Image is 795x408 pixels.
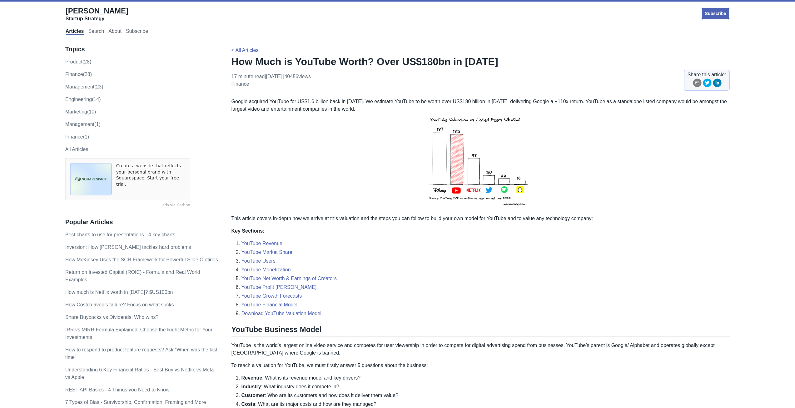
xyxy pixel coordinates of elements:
[241,383,730,390] li: : What industry does it compete in?
[231,362,730,369] p: To reach a valuation for YouTube, we must firstly answer 5 questions about the business:
[425,113,537,210] img: yt valuation comparison
[241,401,255,407] strong: Costs
[65,269,200,282] a: Return on Invested Capital (ROIC) - Formula and Real World Examples
[66,16,128,22] div: Startup Strategy
[241,249,292,255] a: YouTube Market Share
[65,244,191,250] a: Inversion: How [PERSON_NAME] tackles hard problems
[65,84,103,89] a: management(23)
[65,302,174,307] a: How Costco avoids failure? Focus on what sucks
[231,325,730,337] h2: YouTube Business Model
[65,257,218,262] a: How McKinsey Uses the SCR Framework for Powerful Slide Outlines
[241,241,282,246] a: YouTube Revenue
[241,285,317,290] a: YouTube Profit [PERSON_NAME]
[65,59,92,64] a: product(28)
[65,97,101,102] a: engineering(14)
[241,267,291,272] a: YouTube Monetization
[283,74,311,79] span: | 40456 views
[688,71,726,78] span: Share this article:
[65,134,89,139] a: Finance(1)
[65,122,101,127] a: Management(1)
[241,400,730,408] li: : What are its major costs and how are they managed?
[241,375,262,380] strong: Revenue
[231,228,265,234] strong: Key Sections:
[231,73,311,88] p: 17 minute read | [DATE]
[231,215,730,222] p: This article covers in-depth how we arrive at this valuation and the steps you can follow to buil...
[126,28,148,35] a: Subscribe
[65,218,218,226] h3: Popular Articles
[701,7,730,20] a: Subscribe
[66,28,84,35] a: Articles
[713,78,722,89] button: linkedin
[703,78,712,89] button: twitter
[241,302,297,307] a: YouTube Financial Model
[65,290,173,295] a: How much is Netflix worth in [DATE]? $US100bn
[231,55,730,68] h1: How Much is YouTube Worth? Over US$180bn in [DATE]
[693,78,702,89] button: email
[65,327,212,340] a: IRR vs MIRR Formula Explained: Choose the Right Metric for Your Investments
[65,347,217,360] a: How to respond to product feature requests? Ask “When was the last time”
[241,258,276,264] a: YouTube Users
[65,367,214,380] a: Understanding 6 Key Financial Ratios - Best Buy vs Netflix vs Meta vs Apple
[108,28,122,35] a: About
[241,374,730,382] li: : What is its revenue model and key drivers?
[65,147,88,152] a: All Articles
[65,72,92,77] a: finance(28)
[66,6,128,22] a: [PERSON_NAME]Startup Strategy
[231,342,730,357] p: YouTube is the world’s largest online video service and competes for user viewership in order to ...
[65,387,170,392] a: REST API Basics - 4 Things you Need to Know
[241,392,730,399] li: : Who are its customers and how does it deliver them value?
[65,315,159,320] a: Share Buybacks vs Dividends: Who wins?
[241,393,265,398] strong: Customer
[241,293,302,299] a: YouTube Growth Forecasts
[65,203,190,208] a: ads via Carbon
[231,98,730,210] p: Google acquired YouTube for US$1.6 billion back in [DATE]. We estimate YouTube to be worth over U...
[231,81,249,87] a: finance
[65,232,175,237] a: Best charts to use for presentations - 4 key charts
[88,28,104,35] a: Search
[231,48,259,53] a: < All Articles
[65,109,96,114] a: marketing(10)
[241,311,321,316] a: Download YouTube Valuation Model
[66,7,128,15] span: [PERSON_NAME]
[241,276,337,281] a: YouTube Net Worth & Earnings of Creators
[241,384,261,389] strong: Industry
[116,163,186,195] a: Create a website that reflects your personal brand with Squarespace. Start your free trial.
[70,163,112,195] img: ads via Carbon
[65,45,218,53] h3: Topics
